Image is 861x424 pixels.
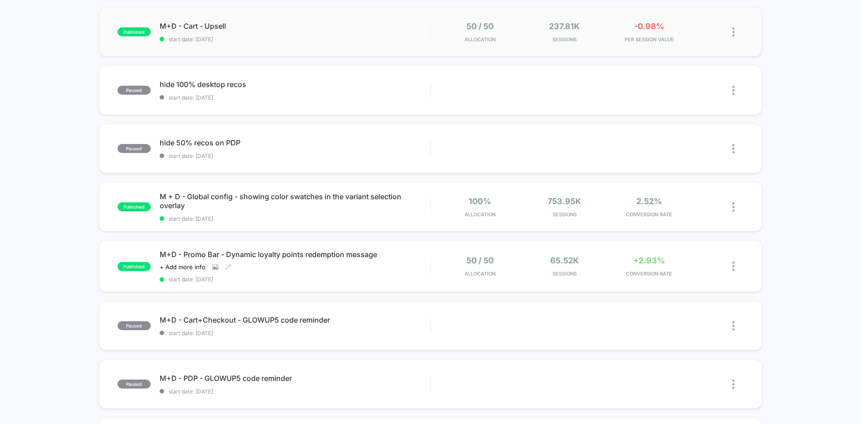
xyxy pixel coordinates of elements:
[609,271,689,277] span: CONVERSION RATE
[160,330,430,337] span: start date: [DATE]
[160,276,430,283] span: start date: [DATE]
[465,211,496,218] span: Allocation
[160,315,430,324] span: M+D - Cart+Checkout - GLOWUP5 code reminder
[117,144,151,153] span: paused
[160,153,430,159] span: start date: [DATE]
[609,36,689,43] span: PER SESSION VALUE
[525,271,605,277] span: Sessions
[549,22,580,31] span: 237.81k
[732,144,735,153] img: close
[160,80,430,89] span: hide 100% desktop recos
[525,211,605,218] span: Sessions
[160,388,430,395] span: start date: [DATE]
[732,262,735,271] img: close
[117,202,151,211] span: published
[634,22,664,31] span: -0.98%
[160,263,205,271] span: + Add more info
[160,250,430,259] span: M+D - Promo Bar - Dynamic loyalty points redemption message
[636,197,662,206] span: 2.52%
[732,202,735,212] img: close
[633,256,665,265] span: +2.93%
[732,86,735,95] img: close
[609,211,689,218] span: CONVERSION RATE
[117,86,151,95] span: paused
[160,36,430,43] span: start date: [DATE]
[160,192,430,210] span: M + D - Global config - showing color swatches in the variant selection overlay
[160,374,430,383] span: M+D - PDP - GLOWUP5 code reminder
[117,262,151,271] span: published
[732,380,735,389] img: close
[465,36,496,43] span: Allocation
[117,321,151,330] span: paused
[465,271,496,277] span: Allocation
[525,36,605,43] span: Sessions
[550,256,579,265] span: 65.52k
[466,256,494,265] span: 50 / 50
[469,197,491,206] span: 100%
[160,22,430,31] span: M+D - Cart - Upsell
[160,94,430,101] span: start date: [DATE]
[117,27,151,36] span: published
[160,215,430,222] span: start date: [DATE]
[548,197,581,206] span: 753.95k
[732,27,735,37] img: close
[160,138,430,147] span: hide 50% recos on PDP
[117,380,151,389] span: paused
[466,22,494,31] span: 50 / 50
[732,321,735,331] img: close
